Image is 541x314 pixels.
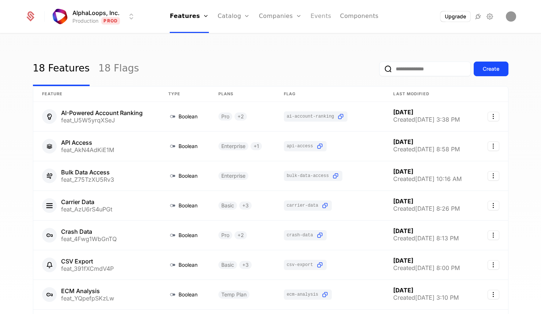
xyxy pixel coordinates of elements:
button: Open user button [506,11,516,22]
a: Settings [485,12,494,21]
a: Integrations [474,12,482,21]
button: Select action [488,260,499,270]
th: Type [159,86,210,102]
button: Select action [488,290,499,299]
button: Select environment [53,8,136,25]
button: Upgrade [440,11,470,22]
button: Select action [488,112,499,121]
img: AlphaLoops, Inc. [51,8,69,25]
th: Last Modified [384,86,476,102]
a: 18 Flags [98,52,139,86]
span: AlphaLoops, Inc. [72,8,120,17]
div: Create [483,65,499,73]
th: Feature [33,86,160,102]
button: Select action [488,230,499,240]
a: 18 Features [33,52,90,86]
button: Create [474,62,508,76]
span: Prod [101,17,120,25]
button: Select action [488,141,499,151]
div: Production [72,17,98,25]
img: Matt Fleming [506,11,516,22]
th: Plans [210,86,275,102]
th: Flag [275,86,385,102]
button: Select action [488,171,499,181]
button: Select action [488,201,499,210]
